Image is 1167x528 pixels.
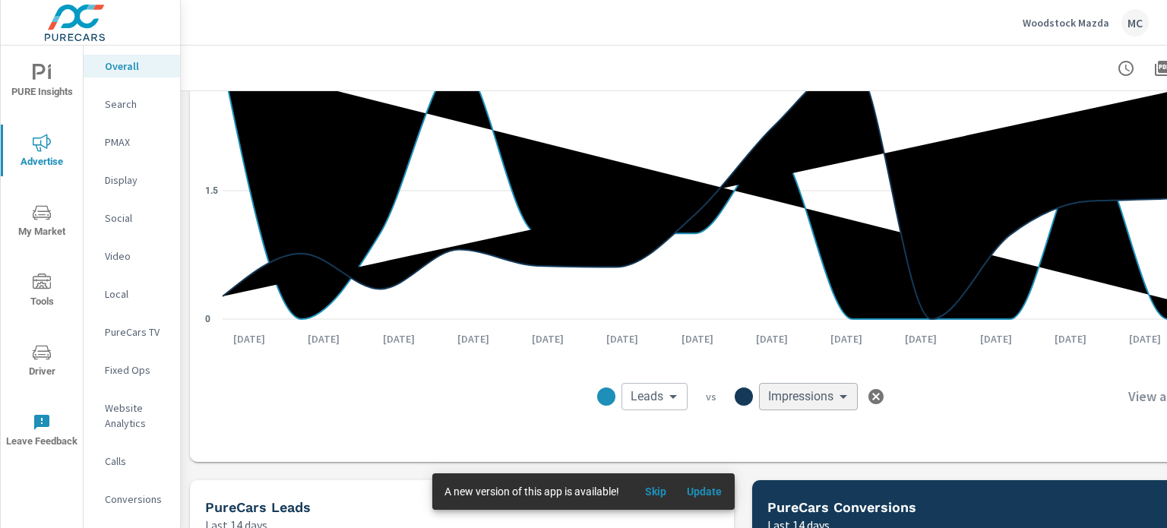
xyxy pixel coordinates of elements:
div: Website Analytics [84,397,180,435]
p: vs [688,390,735,403]
p: Local [105,286,168,302]
h5: PureCars Conversions [767,499,916,515]
div: Conversions [84,488,180,511]
span: Leads [631,389,663,404]
p: Video [105,248,168,264]
span: A new version of this app is available! [444,485,619,498]
p: [DATE] [820,331,873,346]
p: Website Analytics [105,400,168,431]
p: Calls [105,454,168,469]
p: Conversions [105,492,168,507]
p: Search [105,96,168,112]
span: Impressions [768,389,833,404]
p: [DATE] [745,331,799,346]
span: Skip [637,485,674,498]
span: My Market [5,204,78,241]
button: Skip [631,479,680,504]
p: Overall [105,58,168,74]
div: nav menu [1,46,83,465]
div: Calls [84,450,180,473]
div: PMAX [84,131,180,153]
p: [DATE] [521,331,574,346]
span: Advertise [5,134,78,171]
p: PureCars TV [105,324,168,340]
div: MC [1121,9,1149,36]
div: Leads [621,383,688,410]
text: 0 [205,314,210,324]
text: 1.5 [205,185,218,196]
span: Update [686,485,723,498]
p: [DATE] [1044,331,1097,346]
div: Video [84,245,180,267]
p: [DATE] [447,331,500,346]
div: PureCars TV [84,321,180,343]
p: [DATE] [372,331,425,346]
div: Overall [84,55,180,77]
span: Leave Feedback [5,413,78,451]
p: Woodstock Mazda [1023,16,1109,30]
span: Driver [5,343,78,381]
p: Social [105,210,168,226]
div: Impressions [759,383,858,410]
p: [DATE] [223,331,276,346]
button: Update [680,479,729,504]
p: [DATE] [894,331,947,346]
h5: PureCars Leads [205,499,311,515]
p: Display [105,172,168,188]
p: Fixed Ops [105,362,168,378]
span: PURE Insights [5,64,78,101]
div: Social [84,207,180,229]
p: [DATE] [297,331,350,346]
div: Display [84,169,180,191]
p: [DATE] [596,331,649,346]
span: Tools [5,273,78,311]
div: Search [84,93,180,115]
div: Fixed Ops [84,359,180,381]
p: [DATE] [969,331,1023,346]
div: Local [84,283,180,305]
p: PMAX [105,134,168,150]
p: [DATE] [671,331,724,346]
